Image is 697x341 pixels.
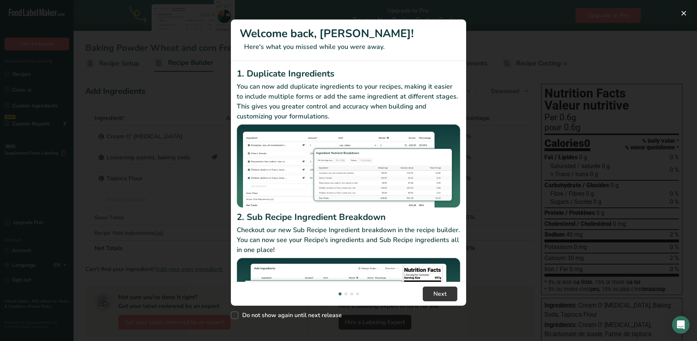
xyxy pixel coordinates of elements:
[237,124,460,208] img: Duplicate Ingredients
[237,67,460,80] h2: 1. Duplicate Ingredients
[240,25,457,42] h1: Welcome back, [PERSON_NAME]!
[238,312,342,319] span: Do not show again until next release
[433,290,447,298] span: Next
[672,316,690,334] div: Open Intercom Messenger
[240,42,457,52] p: Here's what you missed while you were away.
[237,210,460,224] h2: 2. Sub Recipe Ingredient Breakdown
[237,82,460,121] p: You can now add duplicate ingredients to your recipes, making it easier to include multiple forms...
[237,225,460,255] p: Checkout our new Sub Recipe Ingredient breakdown in the recipe builder. You can now see your Reci...
[423,287,457,301] button: Next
